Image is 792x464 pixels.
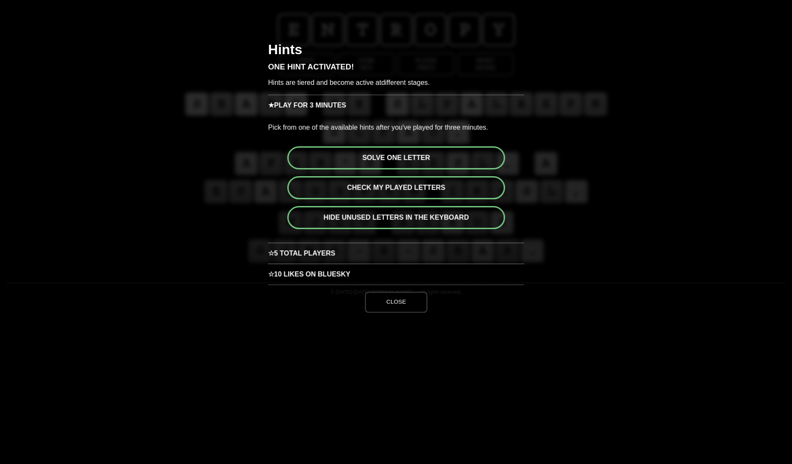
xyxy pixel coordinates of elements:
button: Close [365,292,427,312]
span: ★ [268,95,274,116]
h3: 10 Likes on Bluesky [268,264,524,284]
p: Pick from one of the available hints after you've played for three minutes. [268,116,524,139]
h3: Play for 3 minutes [268,95,524,116]
button: Check my played letters [287,176,505,199]
span: different stages. [381,79,430,86]
h3: One Hint Activated! [268,63,524,78]
p: Hints are tiered and become active at [268,78,524,95]
button: Hide unused letters in the keyboard [287,206,505,229]
h2: Hints [268,43,524,63]
h3: 5 Total Players [268,243,524,264]
span: ☆ [268,243,274,264]
button: Solve one letter [287,146,505,169]
span: ☆ [268,264,274,284]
